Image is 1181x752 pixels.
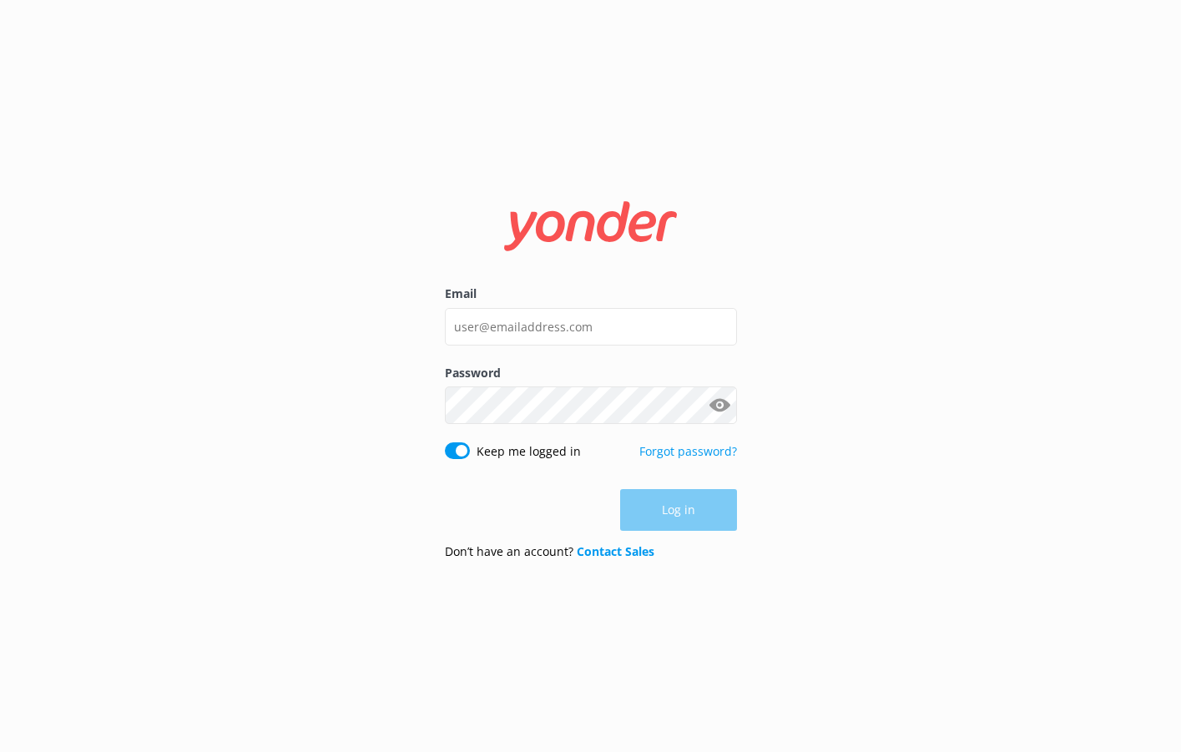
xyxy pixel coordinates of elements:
[477,442,581,461] label: Keep me logged in
[445,364,737,382] label: Password
[445,308,737,346] input: user@emailaddress.com
[445,543,654,561] p: Don’t have an account?
[639,443,737,459] a: Forgot password?
[704,389,737,422] button: Show password
[445,285,737,303] label: Email
[577,543,654,559] a: Contact Sales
